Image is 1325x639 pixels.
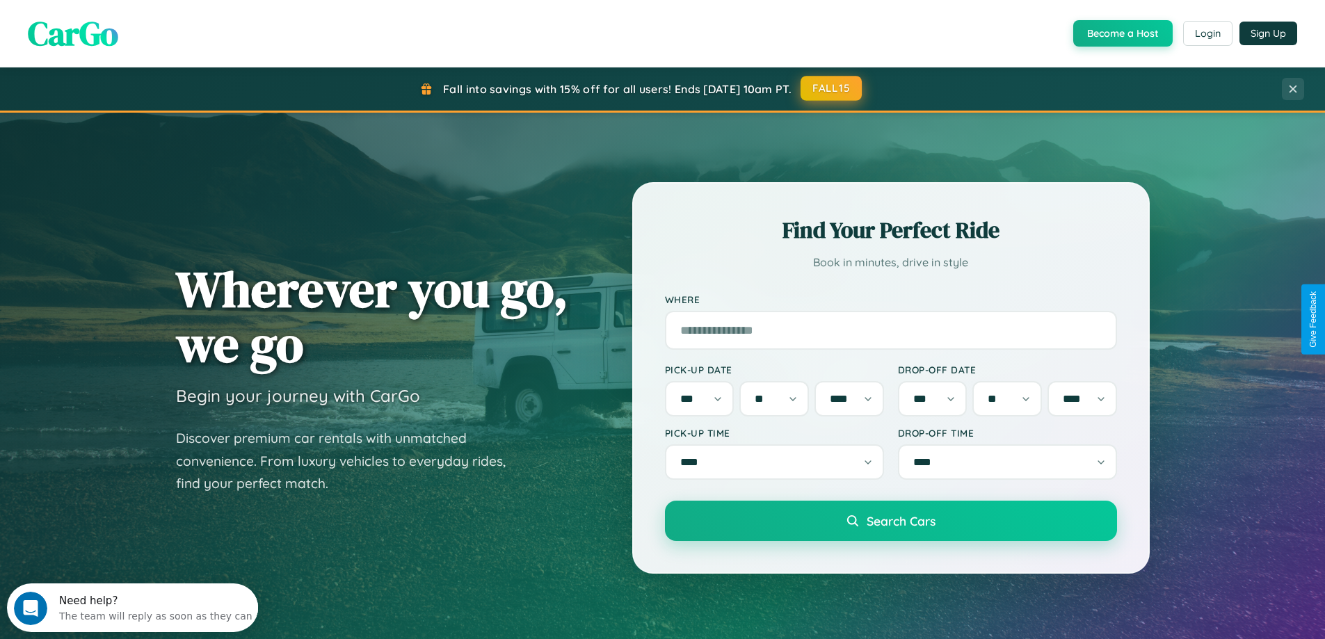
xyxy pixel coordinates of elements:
[6,6,259,44] div: Open Intercom Messenger
[1239,22,1297,45] button: Sign Up
[1073,20,1173,47] button: Become a Host
[52,23,246,38] div: The team will reply as soon as they can
[443,82,792,96] span: Fall into savings with 15% off for all users! Ends [DATE] 10am PT.
[7,583,258,632] iframe: Intercom live chat discovery launcher
[665,215,1117,245] h2: Find Your Perfect Ride
[28,10,118,56] span: CarGo
[665,364,884,375] label: Pick-up Date
[1308,291,1318,348] div: Give Feedback
[801,76,862,101] button: FALL15
[867,513,935,528] span: Search Cars
[898,427,1117,439] label: Drop-off Time
[14,592,47,625] iframe: Intercom live chat
[665,427,884,439] label: Pick-up Time
[52,12,246,23] div: Need help?
[176,427,524,495] p: Discover premium car rentals with unmatched convenience. From luxury vehicles to everyday rides, ...
[665,293,1117,305] label: Where
[1183,21,1232,46] button: Login
[176,385,420,406] h3: Begin your journey with CarGo
[176,261,568,371] h1: Wherever you go, we go
[665,252,1117,273] p: Book in minutes, drive in style
[665,501,1117,541] button: Search Cars
[898,364,1117,375] label: Drop-off Date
